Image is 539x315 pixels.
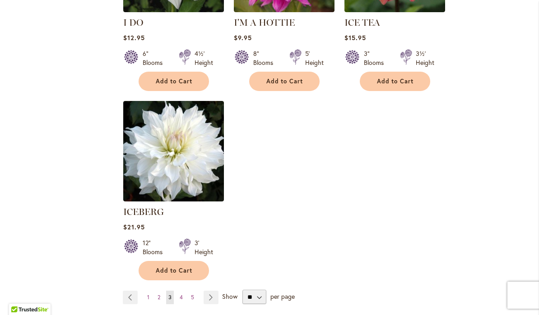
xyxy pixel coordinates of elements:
div: 8" Blooms [253,49,279,67]
a: I'M A HOTTIE [234,17,295,28]
div: 4½' Height [195,49,213,67]
a: 2 [155,291,163,304]
span: Add to Cart [156,78,193,85]
span: 3 [168,294,172,301]
span: Add to Cart [266,78,303,85]
img: ICEBERG [123,101,224,201]
a: ICEBERG [123,195,224,203]
a: I DO [123,17,143,28]
span: Add to Cart [156,267,193,274]
iframe: Launch Accessibility Center [7,283,32,308]
span: $12.95 [123,33,145,42]
span: $21.95 [123,223,145,231]
span: 1 [147,294,149,301]
a: 1 [145,291,152,304]
a: I DO [123,5,224,14]
a: ICEBERG [123,206,164,217]
button: Add to Cart [249,72,320,91]
div: 12" Blooms [143,238,168,256]
span: 2 [158,294,160,301]
a: ICE TEA [344,5,445,14]
div: 3' Height [195,238,213,256]
span: $15.95 [344,33,366,42]
button: Add to Cart [360,72,430,91]
button: Add to Cart [139,261,209,280]
span: $9.95 [234,33,252,42]
a: ICE TEA [344,17,380,28]
span: Add to Cart [377,78,414,85]
a: 4 [177,291,185,304]
div: 3½' Height [416,49,434,67]
div: 5' Height [305,49,324,67]
span: Show [222,292,237,301]
span: 4 [180,294,183,301]
a: I'm A Hottie [234,5,335,14]
button: Add to Cart [139,72,209,91]
span: 5 [191,294,194,301]
div: 6" Blooms [143,49,168,67]
a: 5 [189,291,196,304]
div: 3" Blooms [364,49,389,67]
span: per page [270,292,295,301]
